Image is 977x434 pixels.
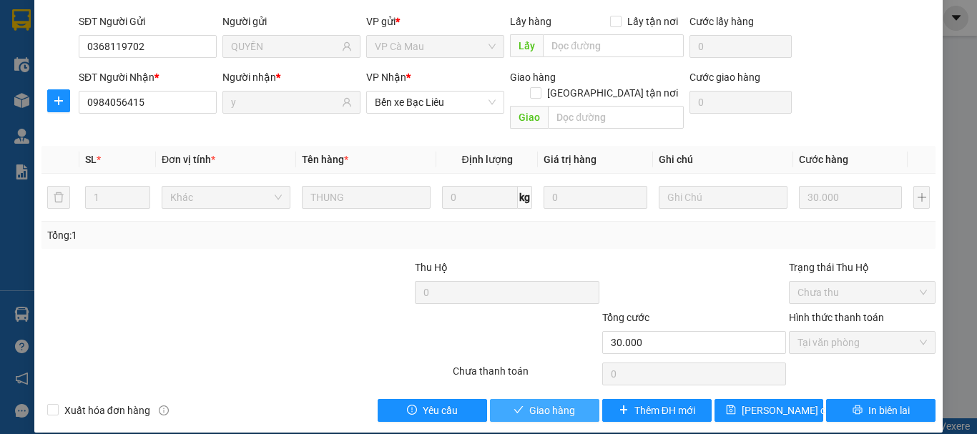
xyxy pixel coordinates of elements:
span: Xuất hóa đơn hàng [59,403,156,418]
input: Cước giao hàng [689,91,792,114]
span: plus [619,405,629,416]
span: Đơn vị tính [162,154,215,165]
input: Tên người gửi [231,39,339,54]
input: Cước lấy hàng [689,35,792,58]
span: Giá trị hàng [544,154,596,165]
span: plus [48,95,69,107]
button: exclamation-circleYêu cầu [378,399,487,422]
span: Giao hàng [510,71,556,83]
button: save[PERSON_NAME] chuyển hoàn [715,399,824,422]
span: Tại văn phòng [797,332,927,353]
span: user [342,41,352,51]
span: Tên hàng [302,154,348,165]
input: VD: Bàn, Ghế [302,186,431,209]
label: Cước lấy hàng [689,16,754,27]
span: user [342,97,352,107]
span: Bến xe Bạc Liêu [375,92,496,113]
button: plusThêm ĐH mới [602,399,712,422]
button: printerIn biên lai [826,399,936,422]
span: Chưa thu [797,282,927,303]
span: Lấy hàng [510,16,551,27]
span: Định lượng [461,154,512,165]
span: Cước hàng [799,154,848,165]
span: [GEOGRAPHIC_DATA] tận nơi [541,85,684,101]
label: Cước giao hàng [689,71,760,83]
label: Hình thức thanh toán [789,312,884,323]
button: plus [47,89,70,112]
span: exclamation-circle [407,405,417,416]
span: VP Cà Mau [375,36,496,57]
div: SĐT Người Nhận [79,69,217,85]
input: Dọc đường [543,34,684,57]
div: Người nhận [222,69,360,85]
div: Tổng: 1 [47,227,378,243]
span: Thu Hộ [415,262,448,273]
span: SL [85,154,97,165]
input: Ghi Chú [659,186,787,209]
div: Người gửi [222,14,360,29]
th: Ghi chú [653,146,793,174]
input: 0 [799,186,902,209]
span: Giao hàng [529,403,575,418]
div: Chưa thanh toán [451,363,601,388]
span: Khác [170,187,282,208]
div: VP gửi [366,14,504,29]
div: Trạng thái Thu Hộ [789,260,936,275]
span: Thêm ĐH mới [634,403,695,418]
input: Tên người nhận [231,94,339,110]
span: In biên lai [868,403,910,418]
button: plus [913,186,930,209]
span: printer [853,405,863,416]
input: 0 [544,186,647,209]
span: Tổng cước [602,312,649,323]
span: [PERSON_NAME] chuyển hoàn [742,403,878,418]
button: delete [47,186,70,209]
span: Giao [510,106,548,129]
span: Lấy tận nơi [622,14,684,29]
span: kg [518,186,532,209]
span: save [726,405,736,416]
span: Yêu cầu [423,403,458,418]
div: SĐT Người Gửi [79,14,217,29]
span: info-circle [159,405,169,415]
span: check [514,405,524,416]
input: Dọc đường [548,106,684,129]
span: Lấy [510,34,543,57]
span: VP Nhận [366,71,406,83]
button: checkGiao hàng [490,399,599,422]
